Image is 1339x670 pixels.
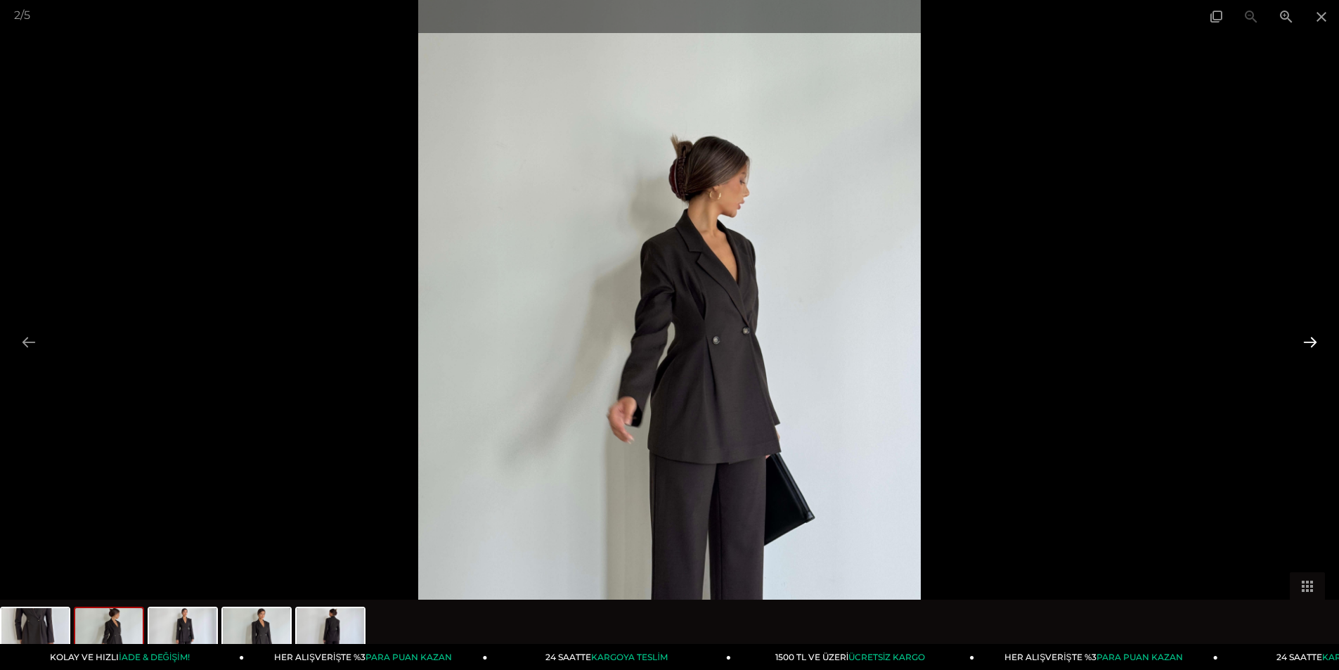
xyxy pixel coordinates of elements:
[1,608,69,662] img: deslin-ceket-26k029-40e6b-.jpg
[488,644,731,670] a: 24 SAATTEKARGOYA TESLİM
[14,8,20,22] span: 2
[1097,652,1183,662] span: PARA PUAN KAZAN
[223,608,290,662] img: deslin-ceket-26k029-76-43d.jpg
[119,652,189,662] span: İADE & DEĞİŞİM!
[731,644,974,670] a: 1500 TL VE ÜZERİÜCRETSİZ KARGO
[24,8,30,22] span: 5
[1,644,244,670] a: KOLAY VE HIZLIİADE & DEĞİŞİM!
[366,652,452,662] span: PARA PUAN KAZAN
[297,608,364,662] img: deslin-ceket-26k029-14b4-3.jpg
[75,608,143,662] img: deslin-ceket-26k029-43b-99.jpg
[149,608,216,662] img: deslin-ceket-26k029-cb6543.jpg
[974,644,1217,670] a: HER ALIŞVERİŞTE %3PARA PUAN KAZAN
[1290,572,1325,600] button: Toggle thumbnails
[848,652,925,662] span: ÜCRETSİZ KARGO
[591,652,667,662] span: KARGOYA TESLİM
[244,644,487,670] a: HER ALIŞVERİŞTE %3PARA PUAN KAZAN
